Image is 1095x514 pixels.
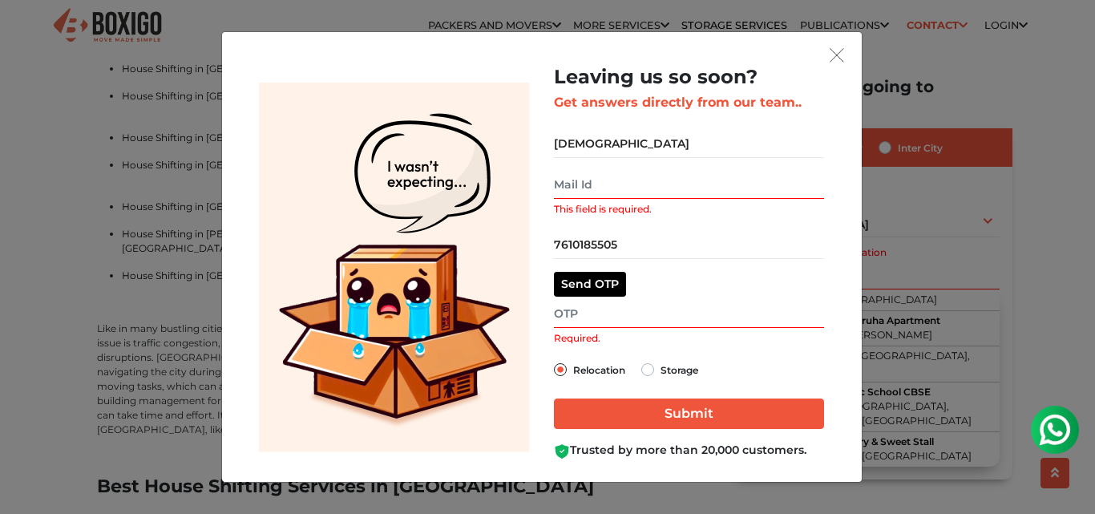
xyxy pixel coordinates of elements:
[554,331,600,346] label: Required.
[554,66,824,89] h2: Leaving us so soon?
[259,83,530,452] img: Lead Welcome Image
[554,130,824,158] input: Your Name
[554,300,824,328] input: OTP
[554,442,824,459] div: Trusted by more than 20,000 customers.
[554,399,824,429] input: Submit
[573,360,625,379] label: Relocation
[554,202,652,217] label: This field is required.
[554,171,824,199] input: Mail Id
[554,272,626,297] button: Send OTP
[661,360,698,379] label: Storage
[830,48,844,63] img: exit
[554,231,824,259] input: Mobile No
[16,16,48,48] img: whatsapp-icon.svg
[554,95,824,110] h3: Get answers directly from our team..
[554,443,570,459] img: Boxigo Customer Shield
